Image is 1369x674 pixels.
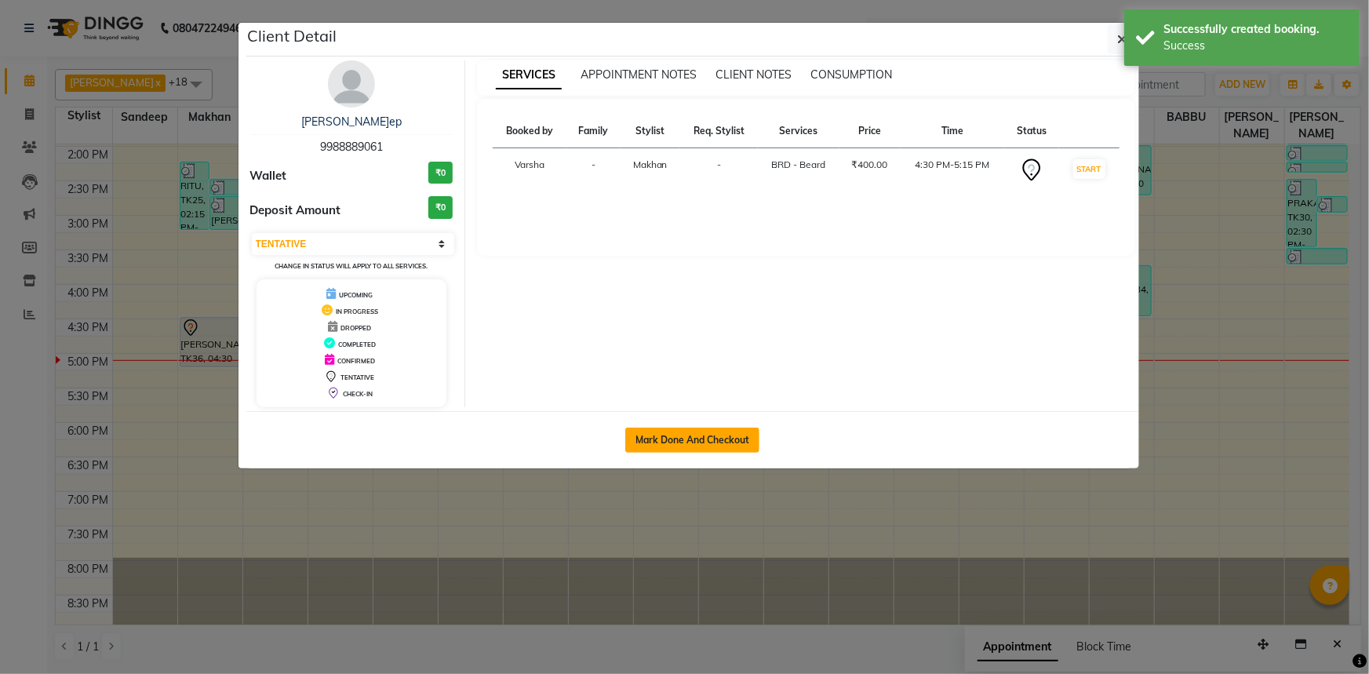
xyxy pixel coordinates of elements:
span: CLIENT NOTES [715,67,792,82]
span: Deposit Amount [250,202,341,220]
h5: Client Detail [248,24,337,48]
span: 9988889061 [320,140,383,154]
th: Status [1004,115,1058,148]
span: CONSUMPTION [810,67,892,82]
button: Mark Done And Checkout [625,428,759,453]
th: Booked by [493,115,566,148]
td: - [680,148,758,193]
span: TENTATIVE [340,373,374,381]
small: Change in status will apply to all services. [275,262,428,270]
td: - [566,148,621,193]
div: Success [1163,38,1348,54]
th: Stylist [621,115,680,148]
span: CHECK-IN [343,390,373,398]
button: START [1073,159,1105,179]
span: Wallet [250,167,287,185]
div: BRD - Beard [767,158,830,172]
span: COMPLETED [338,341,376,348]
span: UPCOMING [339,291,373,299]
div: ₹400.00 [849,158,891,172]
span: SERVICES [496,61,562,89]
img: avatar [328,60,375,107]
div: Successfully created booking. [1163,21,1348,38]
th: Services [758,115,839,148]
th: Req. Stylist [680,115,758,148]
span: APPOINTMENT NOTES [581,67,697,82]
th: Family [566,115,621,148]
span: CONFIRMED [337,357,375,365]
a: [PERSON_NAME]ep [301,115,402,129]
span: Makhan [633,158,668,170]
h3: ₹0 [428,196,453,219]
td: 4:30 PM-5:15 PM [901,148,1005,193]
th: Time [901,115,1005,148]
h3: ₹0 [428,162,453,184]
span: IN PROGRESS [336,308,378,315]
td: Varsha [493,148,566,193]
span: DROPPED [340,324,371,332]
th: Price [839,115,901,148]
